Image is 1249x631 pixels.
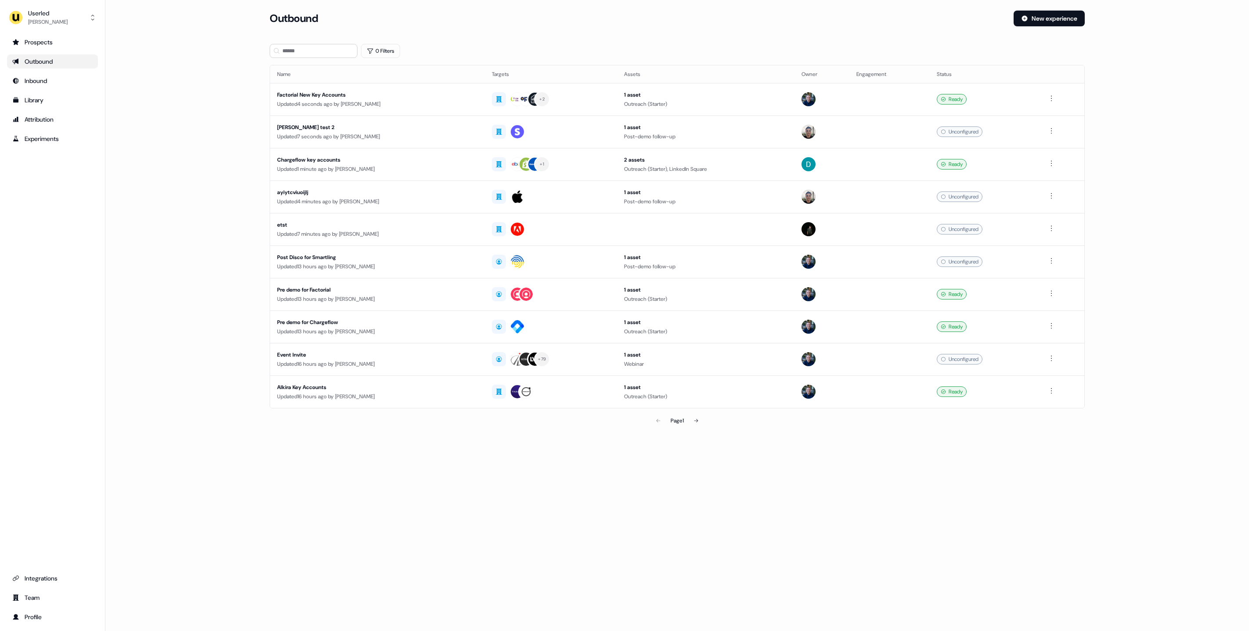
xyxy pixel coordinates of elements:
[801,92,816,106] img: James
[277,188,478,197] div: ayiytcviuoijlj
[12,96,93,105] div: Library
[270,12,318,25] h3: Outbound
[624,295,788,303] div: Outreach (Starter)
[538,355,546,363] div: + 79
[624,123,788,132] div: 1 asset
[937,321,967,332] div: Ready
[7,132,98,146] a: Go to experiments
[624,285,788,294] div: 1 asset
[849,65,930,83] th: Engagement
[801,190,816,204] img: Ryan
[270,65,485,83] th: Name
[539,95,545,103] div: + 2
[671,416,684,425] div: Page 1
[277,262,478,271] div: Updated 13 hours ago by [PERSON_NAME]
[801,157,816,171] img: David
[801,385,816,399] img: James
[624,392,788,401] div: Outreach (Starter)
[937,354,982,364] div: Unconfigured
[277,197,478,206] div: Updated 4 minutes ago by [PERSON_NAME]
[801,287,816,301] img: James
[28,18,68,26] div: [PERSON_NAME]
[930,65,1039,83] th: Status
[12,38,93,47] div: Prospects
[277,100,478,108] div: Updated 4 seconds ago by [PERSON_NAME]
[937,191,982,202] div: Unconfigured
[624,188,788,197] div: 1 asset
[277,285,478,294] div: Pre demo for Factorial
[361,44,400,58] button: 0 Filters
[12,115,93,124] div: Attribution
[7,112,98,126] a: Go to attribution
[624,350,788,359] div: 1 asset
[624,253,788,262] div: 1 asset
[624,327,788,336] div: Outreach (Starter)
[794,65,849,83] th: Owner
[624,155,788,164] div: 2 assets
[12,613,93,621] div: Profile
[7,54,98,69] a: Go to outbound experience
[12,134,93,143] div: Experiments
[624,165,788,173] div: Outreach (Starter), LinkedIn Square
[7,610,98,624] a: Go to profile
[12,593,93,602] div: Team
[277,132,478,141] div: Updated 7 seconds ago by [PERSON_NAME]
[277,165,478,173] div: Updated 1 minute ago by [PERSON_NAME]
[801,352,816,366] img: James
[624,383,788,392] div: 1 asset
[277,253,478,262] div: Post Disco for Smartling
[7,7,98,28] button: Userled[PERSON_NAME]
[7,74,98,88] a: Go to Inbound
[1014,11,1085,26] button: New experience
[624,90,788,99] div: 1 asset
[624,360,788,368] div: Webinar
[485,65,617,83] th: Targets
[624,197,788,206] div: Post-demo follow-up
[7,571,98,585] a: Go to integrations
[937,94,967,105] div: Ready
[7,35,98,49] a: Go to prospects
[801,125,816,139] img: Ryan
[277,350,478,359] div: Event Invite
[937,386,967,397] div: Ready
[937,126,982,137] div: Unconfigured
[277,327,478,336] div: Updated 13 hours ago by [PERSON_NAME]
[801,222,816,236] img: Henry
[277,123,478,132] div: [PERSON_NAME] test 2
[277,318,478,327] div: Pre demo for Chargeflow
[7,93,98,107] a: Go to templates
[277,90,478,99] div: Factorial New Key Accounts
[277,155,478,164] div: Chargeflow key accounts
[801,320,816,334] img: James
[277,392,478,401] div: Updated 16 hours ago by [PERSON_NAME]
[624,262,788,271] div: Post-demo follow-up
[12,76,93,85] div: Inbound
[937,224,982,234] div: Unconfigured
[540,160,544,168] div: + 1
[937,289,967,299] div: Ready
[277,360,478,368] div: Updated 16 hours ago by [PERSON_NAME]
[277,230,478,238] div: Updated 7 minutes ago by [PERSON_NAME]
[617,65,795,83] th: Assets
[7,591,98,605] a: Go to team
[937,256,982,267] div: Unconfigured
[12,57,93,66] div: Outbound
[937,159,967,169] div: Ready
[624,100,788,108] div: Outreach (Starter)
[28,9,68,18] div: Userled
[624,132,788,141] div: Post-demo follow-up
[277,383,478,392] div: Alkira Key Accounts
[801,255,816,269] img: James
[277,220,478,229] div: etst
[624,318,788,327] div: 1 asset
[277,295,478,303] div: Updated 13 hours ago by [PERSON_NAME]
[12,574,93,583] div: Integrations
